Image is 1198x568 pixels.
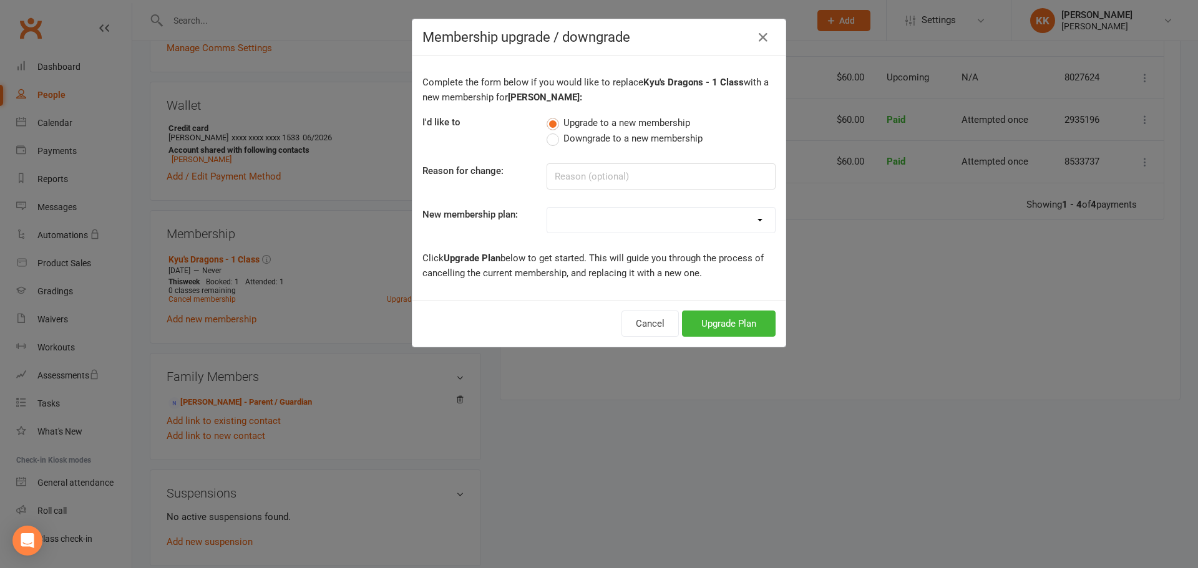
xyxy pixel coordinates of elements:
[547,163,776,190] input: Reason (optional)
[621,310,679,337] button: Cancel
[563,115,690,128] span: Upgrade to a new membership
[422,75,776,105] p: Complete the form below if you would like to replace with a new membership for
[422,207,518,222] label: New membership plan:
[12,526,42,556] div: Open Intercom Messenger
[422,163,504,178] label: Reason for change:
[422,29,776,45] h4: Membership upgrade / downgrade
[508,92,582,103] b: [PERSON_NAME]:
[422,115,460,130] label: I'd like to
[753,27,773,47] button: Close
[682,310,776,337] button: Upgrade Plan
[444,253,500,264] b: Upgrade Plan
[563,131,703,144] span: Downgrade to a new membership
[422,251,776,281] p: Click below to get started. This will guide you through the process of cancelling the current mem...
[643,77,744,88] b: Kyu's Dragons - 1 Class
